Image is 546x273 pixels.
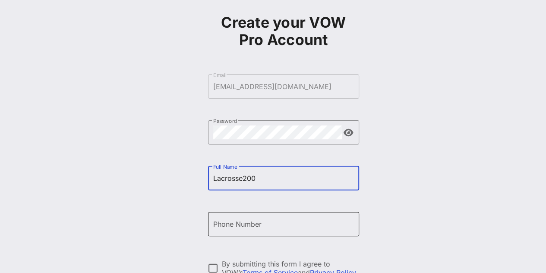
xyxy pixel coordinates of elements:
button: append icon [344,128,353,137]
label: Full Name [213,164,237,170]
label: Email [213,72,227,78]
h1: Create your VOW Pro Account [208,14,359,48]
label: Password [213,118,237,124]
input: Full Name [213,171,354,185]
